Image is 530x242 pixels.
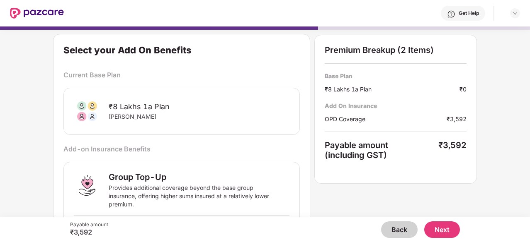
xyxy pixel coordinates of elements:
img: svg+xml;base64,PHN2ZyBpZD0iSGVscC0zMngzMiIgeG1sbnM9Imh0dHA6Ly93d3cudzMub3JnLzIwMDAvc3ZnIiB3aWR0aD... [447,10,455,18]
div: OPD Coverage [325,115,447,123]
div: [PERSON_NAME] [109,113,265,121]
button: Back [381,221,418,238]
div: Provides additional coverage beyond the base group insurance, offering higher sums insured at a r... [109,184,273,208]
div: Get Help [459,10,479,17]
div: Add-on Insurance Benefits [63,145,300,153]
img: svg+xml;base64,PHN2ZyB3aWR0aD0iODAiIGhlaWdodD0iODAiIHZpZXdCb3g9IjAgMCA4MCA4MCIgZmlsbD0ibm9uZSIgeG... [74,98,100,125]
div: Add On Insurance [325,102,467,110]
div: ₹8 Lakhs 1a Plan [109,102,281,111]
div: ₹3,592 [70,228,108,236]
div: Base Plan [325,72,467,80]
div: Premium Breakup (2 Items) [325,45,467,55]
div: Payable amount [70,221,108,228]
div: ₹0 [459,85,467,93]
div: ₹3,592 [447,115,467,123]
button: Next [424,221,460,238]
img: Group Top-Up [74,172,100,199]
div: Current Base Plan [63,71,300,79]
div: Payable amount [325,140,438,160]
div: ₹8 Lakhs 1a Plan [325,85,459,93]
div: Group Top-Up [109,172,289,182]
span: (including GST) [325,150,387,160]
div: ₹3,592 [438,140,467,160]
div: Select your Add On Benefits [63,44,300,61]
img: svg+xml;base64,PHN2ZyBpZD0iRHJvcGRvd24tMzJ4MzIiIHhtbG5zPSJodHRwOi8vd3d3LnczLm9yZy8yMDAwL3N2ZyIgd2... [512,10,518,17]
img: New Pazcare Logo [10,8,64,19]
